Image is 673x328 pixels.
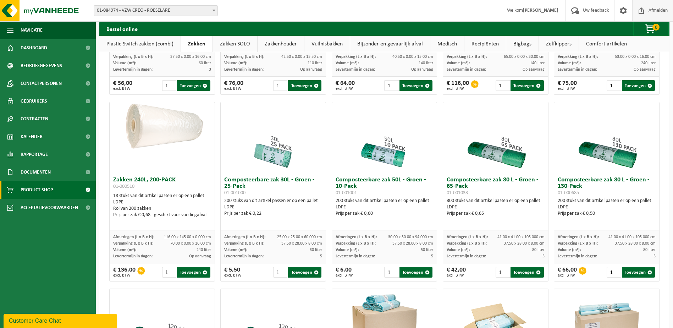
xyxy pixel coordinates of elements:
div: € 6,00 [336,267,353,278]
span: excl. BTW [113,87,132,91]
span: Afmetingen (L x B x H): [224,235,265,239]
span: 37.50 x 0.00 x 16.00 cm [170,55,211,59]
div: € 76,00 [224,80,243,91]
button: Toevoegen [622,80,655,91]
span: Levertermijn in dagen: [113,254,153,258]
span: Levertermijn in dagen: [336,254,375,258]
span: Afmetingen (L x B x H): [113,235,154,239]
span: 01-000685 [558,190,579,196]
span: 65.00 x 0.00 x 30.00 cm [504,55,545,59]
span: 37.50 x 28.00 x 8.00 cm [281,241,322,246]
span: excl. BTW [224,273,242,278]
a: Bijzonder en gevaarlijk afval [350,36,430,52]
strong: [PERSON_NAME] [523,8,558,13]
h3: Composteerbare zak 30L - Groen - 25-Pack [224,177,322,196]
span: Op aanvraag [189,254,211,258]
a: Bigbags [506,36,539,52]
span: 01-001000 [224,190,246,196]
span: Volume (m³): [558,61,581,65]
div: Prijs per zak € 0,68 - geschikt voor voedingafval [113,212,211,218]
div: LDPE [336,204,434,211]
button: Toevoegen [177,267,210,278]
div: € 136,00 [113,267,136,278]
span: Levertermijn in dagen: [558,67,597,72]
a: Zakken SOLO [213,36,257,52]
span: Volume (m³): [336,61,359,65]
span: Levertermijn in dagen: [224,67,264,72]
span: Op aanvraag [411,67,433,72]
span: excl. BTW [224,87,243,91]
span: 5 [320,254,322,258]
div: 300 stuks van dit artikel passen er op een pallet [447,198,545,217]
div: LDPE [113,199,211,206]
span: Op aanvraag [300,67,322,72]
span: excl. BTW [558,273,577,278]
span: excl. BTW [558,87,577,91]
span: Levertermijn in dagen: [113,67,153,72]
span: Verpakking (L x B x H): [113,241,153,246]
input: 1 [496,80,510,91]
span: 0 [652,24,660,31]
span: 80 liter [532,248,545,252]
span: 37.50 x 28.00 x 8.00 cm [504,241,545,246]
span: Bedrijfsgegevens [21,57,62,75]
a: Zakkenhouder [258,36,304,52]
input: 1 [162,80,176,91]
span: Product Shop [21,181,53,199]
span: Contactpersonen [21,75,62,92]
button: 0 [633,22,669,36]
span: Levertermijn in dagen: [336,67,375,72]
div: Prijs per zak € 0,50 [558,211,656,217]
span: 140 liter [530,61,545,65]
h3: Composteerbare zak 50L - Groen - 10-Pack [336,177,434,196]
span: excl. BTW [336,273,353,278]
span: Verpakking (L x B x H): [447,55,487,59]
div: Prijs per zak € 0,22 [224,211,322,217]
button: Toevoegen [177,80,210,91]
span: 240 liter [641,61,656,65]
span: excl. BTW [447,87,469,91]
span: Levertermijn in dagen: [224,254,264,258]
a: Vuilnisbakken [304,36,350,52]
h3: Composteerbare zak 80 L - Groen - 130-Pack [558,177,656,196]
span: Levertermijn in dagen: [447,67,486,72]
div: LDPE [558,204,656,211]
input: 1 [496,267,510,278]
button: Toevoegen [288,267,321,278]
span: 42.50 x 0.00 x 15.50 cm [281,55,322,59]
span: excl. BTW [336,87,355,91]
span: Rapportage [21,146,48,163]
span: Volume (m³): [447,248,470,252]
span: 01-001033 [447,190,468,196]
button: Toevoegen [511,267,544,278]
input: 1 [273,267,287,278]
span: 30 liter [310,248,322,252]
span: Navigatie [21,21,43,39]
button: Toevoegen [511,80,544,91]
div: Prijs per zak € 0,60 [336,211,434,217]
span: 37.50 x 28.00 x 8.00 cm [392,241,433,246]
div: € 75,00 [558,80,577,91]
span: Verpakking (L x B x H): [558,241,598,246]
span: Dashboard [21,39,47,57]
span: 70.00 x 0.00 x 26.00 cm [170,241,211,246]
input: 1 [162,267,176,278]
h3: Zakken 240L, 200-PACK [113,177,211,191]
span: 41.00 x 41.00 x 105.000 cm [608,235,656,239]
div: Prijs per zak € 0,65 [447,211,545,217]
span: 140 liter [419,61,433,65]
button: Toevoegen [622,267,655,278]
iframe: chat widget [4,312,118,328]
h3: Composteerbare zak 80 L - Groen - 65-Pack [447,177,545,196]
span: Verpakking (L x B x H): [113,55,153,59]
div: € 64,00 [336,80,355,91]
img: 01-001000 [238,102,309,173]
span: 80 liter [643,248,656,252]
img: 01-000510 [110,102,215,155]
a: Plastic Switch zakken (combi) [99,36,181,52]
a: Zakken [181,36,213,52]
img: 01-001033 [460,102,531,173]
button: Toevoegen [399,267,432,278]
span: Op aanvraag [634,67,656,72]
img: 01-000685 [571,102,642,173]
